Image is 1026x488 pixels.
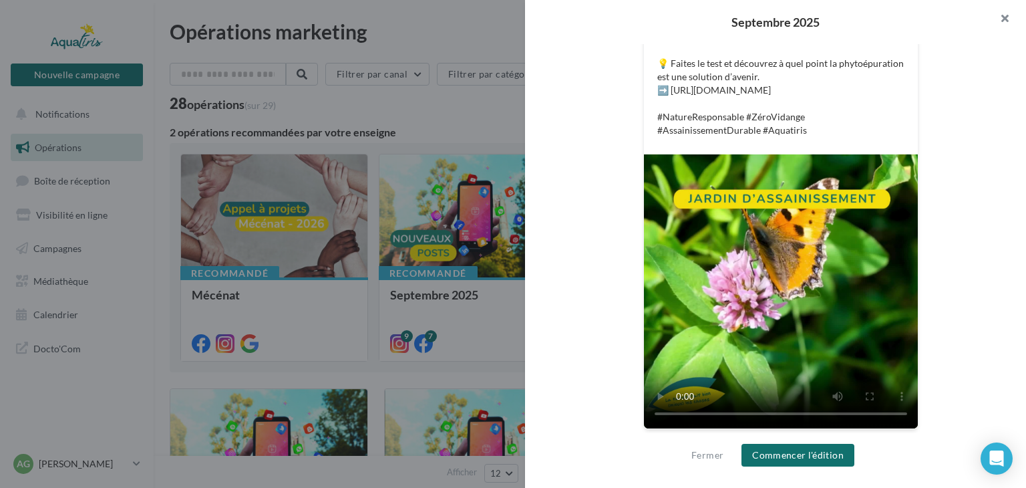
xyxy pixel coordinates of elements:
button: Fermer [686,447,729,463]
div: Open Intercom Messenger [981,443,1013,475]
button: Commencer l'édition [741,444,854,467]
div: Septembre 2025 [546,16,1005,28]
p: "Oui, la nature fait bien mieux les choses." C’est ce que vous penserez après avoir testé notre s... [657,3,904,137]
div: La prévisualisation est non-contractuelle [643,429,918,447]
